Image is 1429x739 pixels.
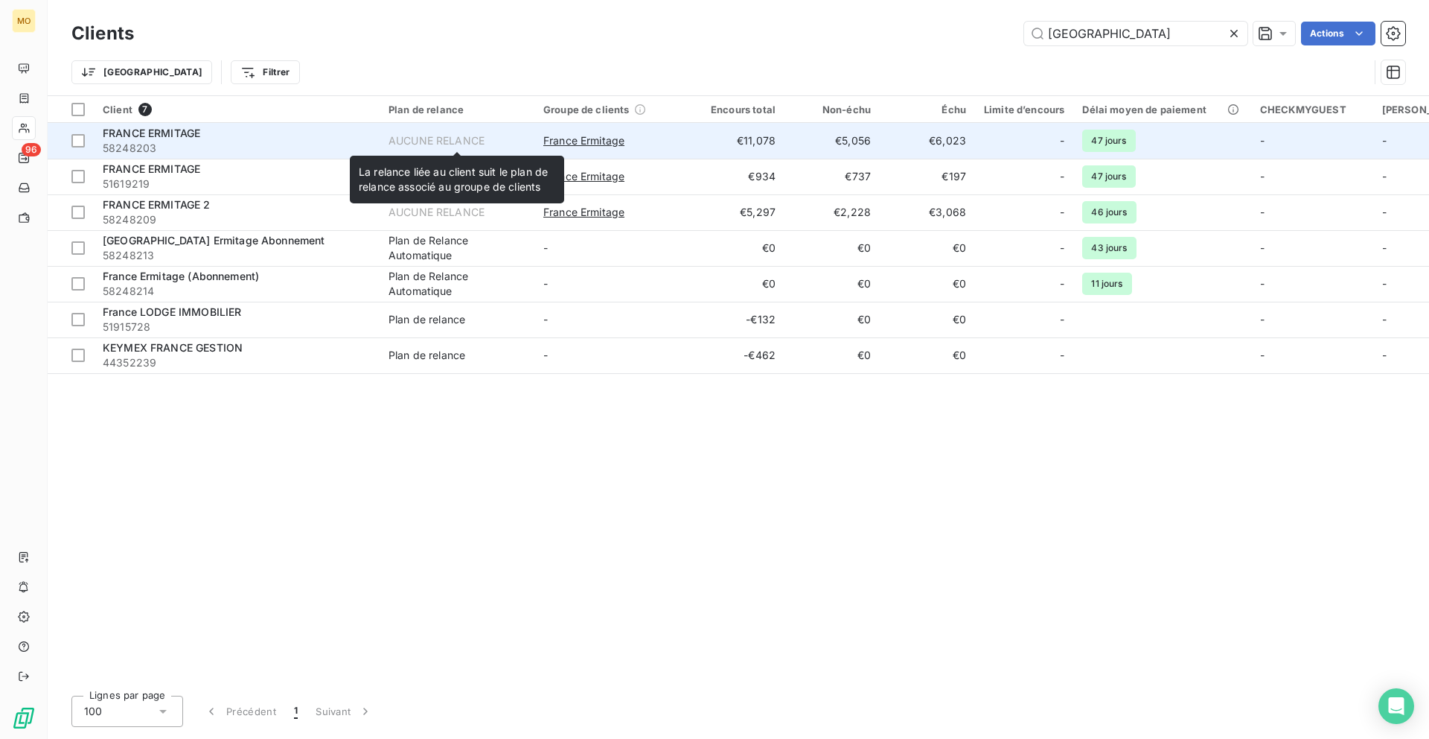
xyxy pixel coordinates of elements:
[543,104,630,115] span: Groupe de clients
[103,212,371,227] span: 58248209
[389,348,465,363] div: Plan de relance
[1260,170,1265,183] span: -
[880,194,975,230] td: €3,068
[543,313,548,326] span: -
[1378,688,1414,724] div: Open Intercom Messenger
[1382,206,1387,218] span: -
[1024,22,1247,45] input: Rechercher
[784,337,880,373] td: €0
[1060,348,1064,363] span: -
[784,159,880,194] td: €737
[698,104,776,115] div: Encours total
[285,696,307,727] button: 1
[784,123,880,159] td: €5,056
[880,302,975,337] td: €0
[784,194,880,230] td: €2,228
[1382,170,1387,183] span: -
[1260,134,1265,147] span: -
[103,248,371,263] span: 58248213
[1260,104,1364,115] div: CHECKMYGUEST
[103,141,371,156] span: 58248203
[22,143,41,156] span: 96
[1382,277,1387,290] span: -
[359,165,548,193] span: La relance liée au client suit le plan de relance associé au groupe de clients
[1382,349,1387,361] span: -
[103,284,371,299] span: 58248214
[880,266,975,302] td: €0
[543,349,548,361] span: -
[103,162,200,175] span: FRANCE ERMITAGE
[689,194,784,230] td: €5,297
[784,230,880,266] td: €0
[103,305,241,318] span: France LODGE IMMOBILIER
[793,104,871,115] div: Non-échu
[784,302,880,337] td: €0
[543,277,548,290] span: -
[103,177,371,191] span: 51619219
[1260,349,1265,361] span: -
[103,355,371,370] span: 44352239
[689,266,784,302] td: €0
[880,159,975,194] td: €197
[1060,133,1064,148] span: -
[103,270,259,282] span: France Ermitage (Abonnement)
[389,133,485,148] div: AUCUNE RELANCE
[880,123,975,159] td: €6,023
[1260,206,1265,218] span: -
[1082,130,1135,152] span: 47 jours
[689,230,784,266] td: €0
[103,234,325,247] span: [GEOGRAPHIC_DATA] Ermitage Abonnement
[1382,241,1387,254] span: -
[84,704,102,719] span: 100
[103,104,132,115] span: Client
[889,104,966,115] div: Échu
[1382,134,1387,147] span: -
[103,198,211,211] span: FRANCE ERMITAGE 2
[1301,22,1375,45] button: Actions
[1060,241,1064,256] span: -
[543,241,548,254] span: -
[880,230,975,266] td: €0
[1060,312,1064,327] span: -
[543,205,624,220] span: France Ermitage
[1082,104,1241,115] div: Délai moyen de paiement
[689,123,784,159] td: €11,078
[543,169,624,184] span: France Ermitage
[307,696,382,727] button: Suivant
[103,320,371,334] span: 51915728
[138,103,152,116] span: 7
[12,9,36,33] div: MO
[12,706,36,730] img: Logo LeanPay
[1260,277,1265,290] span: -
[1082,237,1136,259] span: 43 jours
[689,337,784,373] td: -€462
[880,337,975,373] td: €0
[231,60,299,84] button: Filtrer
[984,104,1064,115] div: Limite d’encours
[1082,201,1136,223] span: 46 jours
[1060,276,1064,291] span: -
[1082,165,1135,188] span: 47 jours
[389,269,525,299] div: Plan de Relance Automatique
[543,133,624,148] span: France Ermitage
[389,205,485,220] div: AUCUNE RELANCE
[689,302,784,337] td: -€132
[389,233,525,263] div: Plan de Relance Automatique
[784,266,880,302] td: €0
[389,312,465,327] div: Plan de relance
[1082,273,1131,295] span: 11 jours
[103,341,243,354] span: KEYMEX FRANCE GESTION
[1382,313,1387,326] span: -
[1260,241,1265,254] span: -
[103,127,200,139] span: FRANCE ERMITAGE
[389,104,525,115] div: Plan de relance
[71,60,212,84] button: [GEOGRAPHIC_DATA]
[1060,169,1064,184] span: -
[195,696,285,727] button: Précédent
[1060,205,1064,220] span: -
[1260,313,1265,326] span: -
[689,159,784,194] td: €934
[71,20,134,47] h3: Clients
[294,704,298,719] span: 1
